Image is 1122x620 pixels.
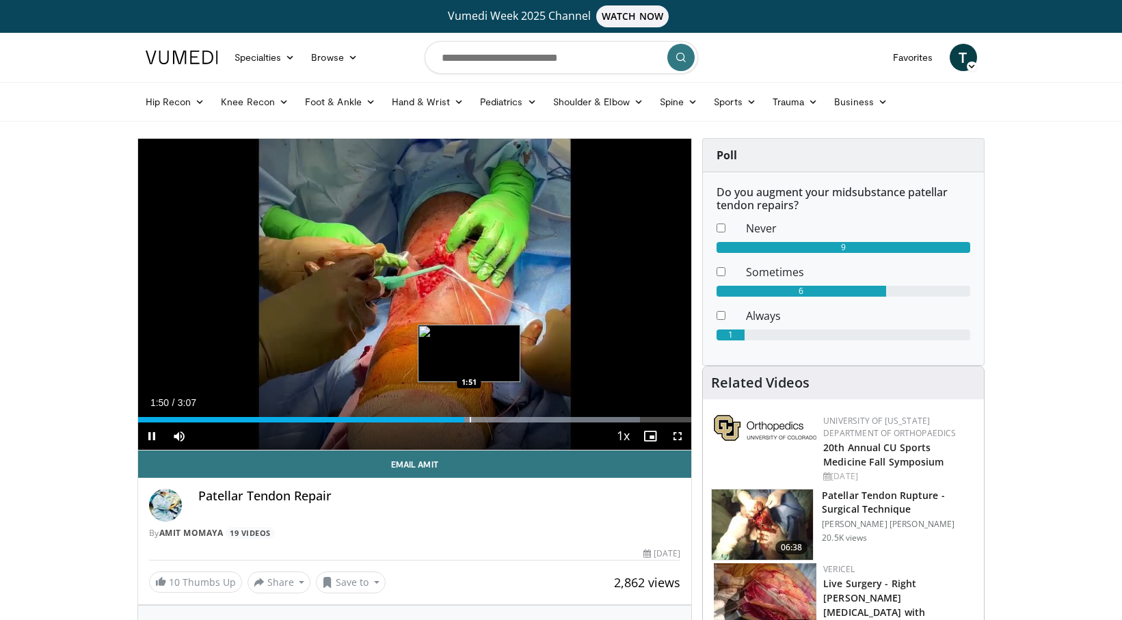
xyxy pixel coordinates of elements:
[178,397,196,408] span: 3:07
[138,422,165,450] button: Pause
[165,422,193,450] button: Mute
[472,88,545,116] a: Pediatrics
[764,88,827,116] a: Trauma
[717,329,745,340] div: 1
[226,527,276,539] a: 19 Videos
[149,571,242,593] a: 10 Thumbs Up
[425,41,698,74] input: Search topics, interventions
[664,422,691,450] button: Fullscreen
[150,397,169,408] span: 1:50
[137,88,213,116] a: Hip Recon
[169,576,180,589] span: 10
[418,325,520,382] img: image.jpeg
[823,441,944,468] a: 20th Annual CU Sports Medicine Fall Symposium
[711,375,810,391] h4: Related Videos
[297,88,384,116] a: Foot & Ankle
[149,489,182,522] img: Avatar
[717,242,970,253] div: 9
[138,450,692,478] a: Email Amit
[198,489,681,504] h4: Patellar Tendon Repair
[652,88,706,116] a: Spine
[316,571,386,593] button: Save to
[714,415,816,441] img: 355603a8-37da-49b6-856f-e00d7e9307d3.png.150x105_q85_autocrop_double_scale_upscale_version-0.2.png
[823,415,956,439] a: University of [US_STATE] Department of Orthopaedics
[823,470,973,483] div: [DATE]
[213,88,297,116] a: Knee Recon
[637,422,664,450] button: Enable picture-in-picture mode
[822,533,867,543] p: 20.5K views
[736,264,980,280] dd: Sometimes
[950,44,977,71] a: T
[823,563,855,575] a: Vericel
[614,574,680,591] span: 2,862 views
[706,88,764,116] a: Sports
[596,5,669,27] span: WATCH NOW
[226,44,304,71] a: Specialties
[138,417,692,422] div: Progress Bar
[717,286,886,297] div: 6
[384,88,472,116] a: Hand & Wrist
[148,5,975,27] a: Vumedi Week 2025 ChannelWATCH NOW
[138,139,692,450] video-js: Video Player
[826,88,896,116] a: Business
[303,44,366,71] a: Browse
[717,148,737,163] strong: Poll
[609,422,637,450] button: Playback Rate
[711,489,976,561] a: 06:38 Patellar Tendon Rupture - Surgical Technique [PERSON_NAME] [PERSON_NAME] 20.5K views
[736,308,980,324] dd: Always
[643,548,680,560] div: [DATE]
[545,88,652,116] a: Shoulder & Elbow
[248,571,311,593] button: Share
[736,220,980,237] dd: Never
[775,541,808,554] span: 06:38
[822,519,976,530] p: [PERSON_NAME] [PERSON_NAME]
[822,489,976,516] h3: Patellar Tendon Rupture - Surgical Technique
[159,527,224,539] a: Amit Momaya
[149,527,681,539] div: By
[717,186,970,212] h6: Do you augment your midsubstance patellar tendon repairs?
[712,489,813,561] img: Vx8lr-LI9TPdNKgn4xMDoxOjBzMTt2bJ.150x105_q85_crop-smart_upscale.jpg
[172,397,175,408] span: /
[885,44,941,71] a: Favorites
[146,51,218,64] img: VuMedi Logo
